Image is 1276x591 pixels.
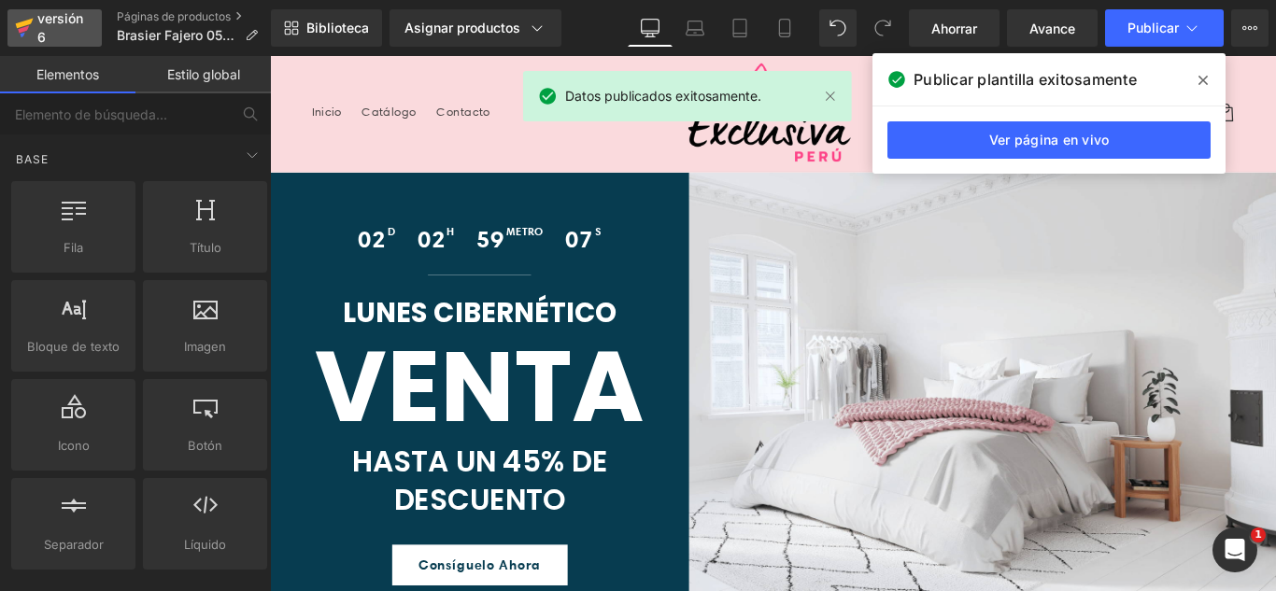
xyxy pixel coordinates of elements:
font: Brasier Fajero 05-09 [117,27,245,43]
font: S [365,190,373,204]
font: Icono [58,438,90,453]
font: VENTA [50,294,420,448]
font: Título [190,240,221,255]
span: 02 [165,190,196,223]
a: Computadora portátil [673,9,717,47]
font: Biblioteca [306,20,369,35]
button: Deshacer [819,9,857,47]
font: Elementos [36,66,99,82]
summary: Búsqueda [971,43,1013,84]
font: D [132,190,141,204]
a: Avance [1007,9,1098,47]
font: LUNES CIBERNÉTICO [81,266,390,310]
font: Datos publicados exitosamente. [565,88,761,104]
button: Rehacer [864,9,901,47]
font: Inicio [47,54,81,71]
font: Publicar plantilla exitosamente [914,70,1137,89]
span: 59 [233,190,263,223]
font: Líquido [184,537,226,552]
span: 02 [99,190,130,223]
a: versión 6 [7,9,102,47]
a: Páginas de productos [117,9,273,24]
a: Móvil [762,9,807,47]
font: Bloque de texto [27,339,120,354]
a: Tableta [717,9,762,47]
font: Avance [1029,21,1075,36]
font: Catálogo [104,54,165,71]
font: Publicar [1127,20,1179,35]
font: Ahorrar [931,21,977,36]
a: Catálogo [92,43,177,82]
font: HASTA UN 45% DE DESCUENTO [92,432,378,521]
a: Contacto [176,43,259,82]
img: Exclusiva Perú [468,7,655,120]
font: Consíguelo ahora [167,562,305,581]
font: Botón [188,438,222,453]
font: Páginas de productos [117,9,231,23]
font: H [198,190,207,204]
button: Más [1231,9,1269,47]
a: De oficina [628,9,673,47]
font: Asignar productos [404,20,520,35]
a: Ver página en vivo [887,121,1211,159]
button: Publicar [1105,9,1224,47]
font: Imagen [184,339,226,354]
font: Estilo global [167,66,240,82]
a: Inicio [35,43,92,82]
font: Separador [44,537,104,552]
font: Fila [64,240,83,255]
font: 1 [1255,528,1262,541]
span: 07 [333,190,363,223]
font: Ver página en vivo [989,132,1110,148]
font: Contacto [187,54,248,71]
font: Base [16,152,49,166]
a: Nueva Biblioteca [271,9,382,47]
font: METRO [265,190,307,204]
font: versión 6 [37,10,83,45]
iframe: Chat en vivo de Intercom [1212,528,1257,572]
